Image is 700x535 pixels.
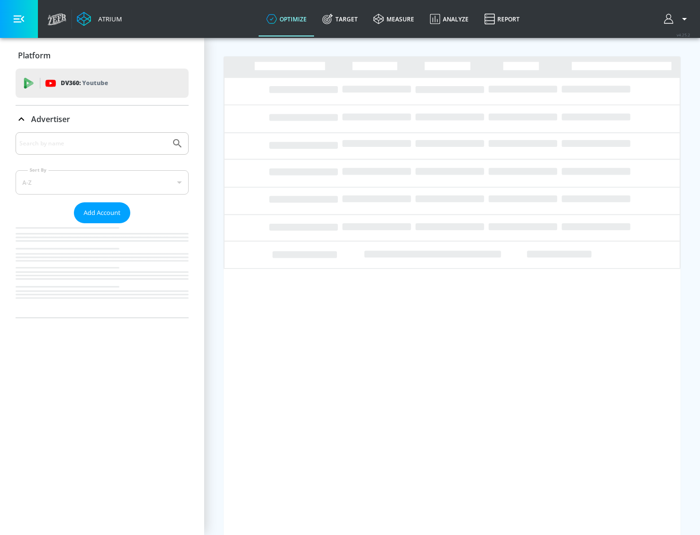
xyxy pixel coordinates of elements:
div: Advertiser [16,132,189,318]
p: DV360: [61,78,108,89]
input: Search by name [19,137,167,150]
span: Add Account [84,207,121,218]
a: measure [366,1,422,36]
a: Target [315,1,366,36]
div: Atrium [94,15,122,23]
label: Sort By [28,167,49,173]
nav: list of Advertiser [16,223,189,318]
p: Youtube [82,78,108,88]
p: Platform [18,50,51,61]
a: Analyze [422,1,476,36]
div: A-Z [16,170,189,195]
a: Report [476,1,527,36]
div: Platform [16,42,189,69]
a: optimize [259,1,315,36]
p: Advertiser [31,114,70,125]
div: Advertiser [16,106,189,133]
a: Atrium [77,12,122,26]
button: Add Account [74,202,130,223]
div: DV360: Youtube [16,69,189,98]
span: v 4.25.2 [677,32,690,37]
